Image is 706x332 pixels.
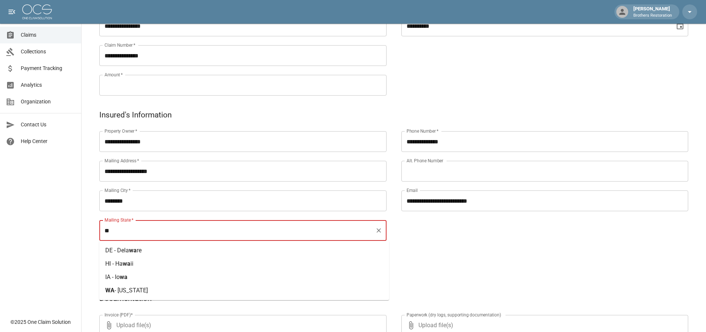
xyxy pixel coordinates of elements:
button: Choose date, selected date is Aug 8, 2025 [673,19,687,33]
label: Email [407,187,418,193]
span: ii [130,260,133,267]
label: Alt. Phone Number [407,157,443,164]
label: Phone Number [407,128,438,134]
p: Brothers Restoration [633,13,672,19]
span: WA [105,287,115,294]
span: IA - Io [105,273,120,280]
span: Help Center [21,137,75,145]
label: Paperwork (dry logs, supporting documentation) [407,312,501,318]
img: ocs-logo-white-transparent.png [22,4,52,19]
span: wa [123,260,130,267]
button: open drawer [4,4,19,19]
label: Property Owner [105,128,137,134]
label: Invoice (PDF)* [105,312,133,318]
span: wa [129,247,137,254]
button: Clear [374,225,384,236]
span: Collections [21,48,75,56]
span: Analytics [21,81,75,89]
span: Claims [21,31,75,39]
label: Amount [105,72,123,78]
span: wa [120,273,127,280]
label: Mailing State [105,217,133,223]
span: Contact Us [21,121,75,129]
div: © 2025 One Claim Solution [10,318,71,326]
span: HI - Ha [105,260,123,267]
span: Payment Tracking [21,64,75,72]
span: Organization [21,98,75,106]
span: re [137,247,142,254]
span: DE - Dela [105,247,129,254]
label: Mailing City [105,187,131,193]
label: Claim Number [105,42,135,48]
span: - [US_STATE] [115,287,148,294]
label: Mailing Address [105,157,139,164]
div: [PERSON_NAME] [630,5,675,19]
